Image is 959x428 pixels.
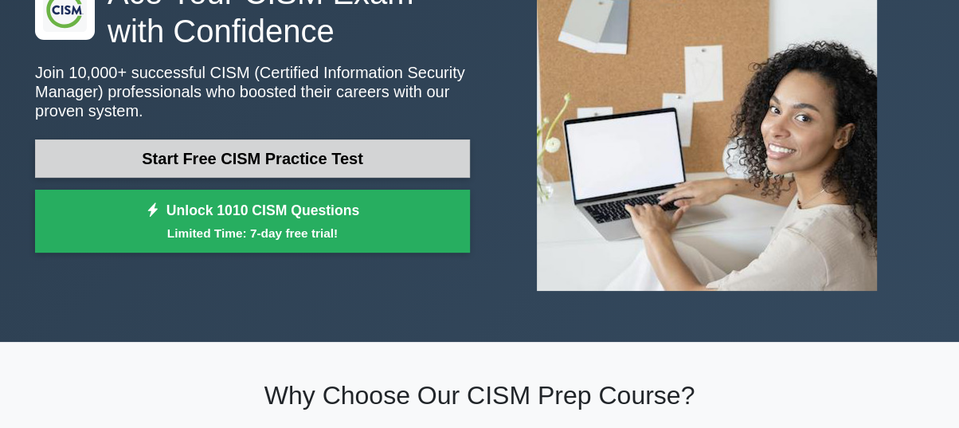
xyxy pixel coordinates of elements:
a: Start Free CISM Practice Test [35,139,470,178]
p: Join 10,000+ successful CISM (Certified Information Security Manager) professionals who boosted t... [35,63,470,120]
a: Unlock 1010 CISM QuestionsLimited Time: 7-day free trial! [35,190,470,253]
h2: Why Choose Our CISM Prep Course? [35,380,924,410]
small: Limited Time: 7-day free trial! [55,224,450,242]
